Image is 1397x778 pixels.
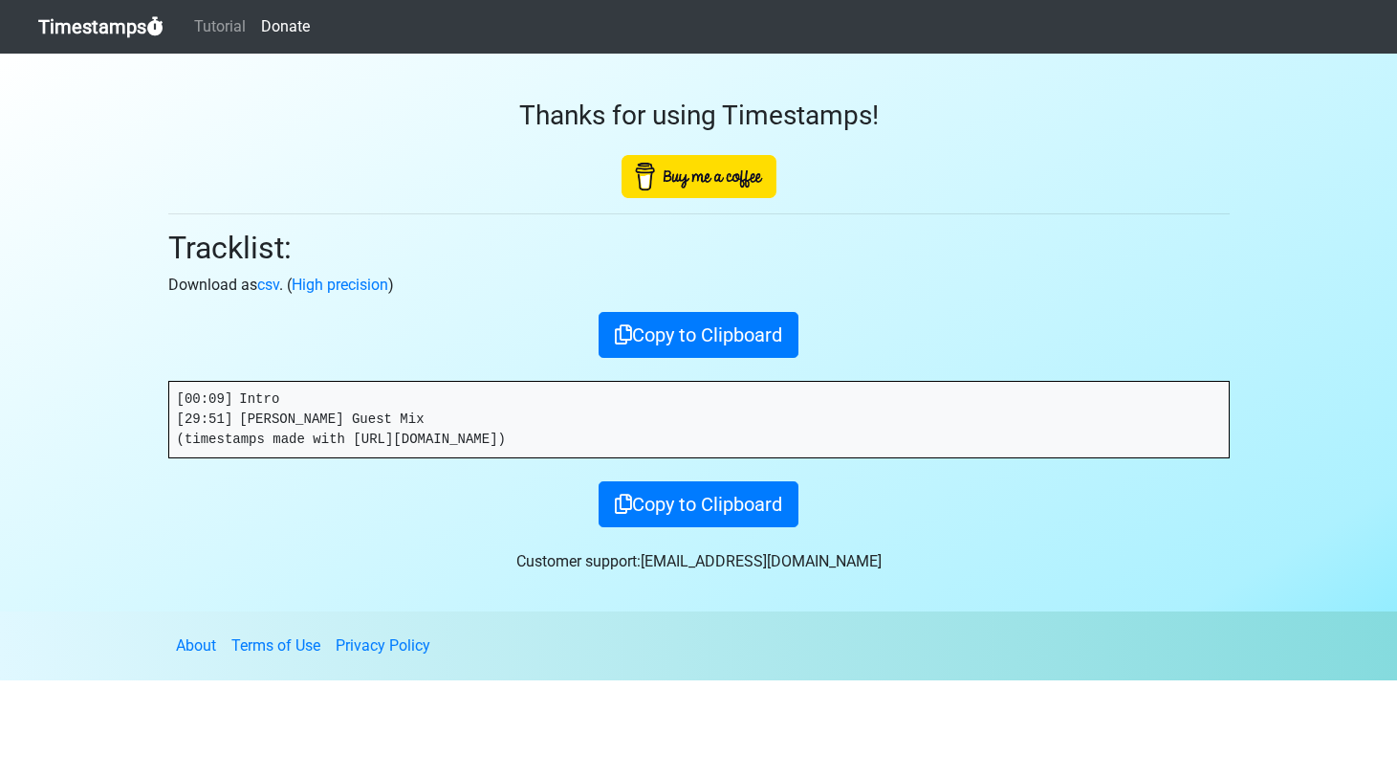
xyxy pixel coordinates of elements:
a: Donate [253,8,317,46]
a: About [176,636,216,655]
button: Copy to Clipboard [599,481,798,527]
a: Terms of Use [231,636,320,655]
h2: Tracklist: [168,230,1230,266]
pre: [00:09] Intro [29:51] [PERSON_NAME] Guest Mix (timestamps made with [URL][DOMAIN_NAME]) [169,382,1229,457]
a: Tutorial [186,8,253,46]
p: Download as . ( ) [168,274,1230,297]
a: High precision [292,276,388,294]
a: Timestamps [38,8,164,46]
button: Copy to Clipboard [599,312,798,358]
a: csv [257,276,279,294]
a: Privacy Policy [336,636,430,655]
img: Buy Me A Coffee [622,155,776,198]
h3: Thanks for using Timestamps! [168,100,1230,132]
